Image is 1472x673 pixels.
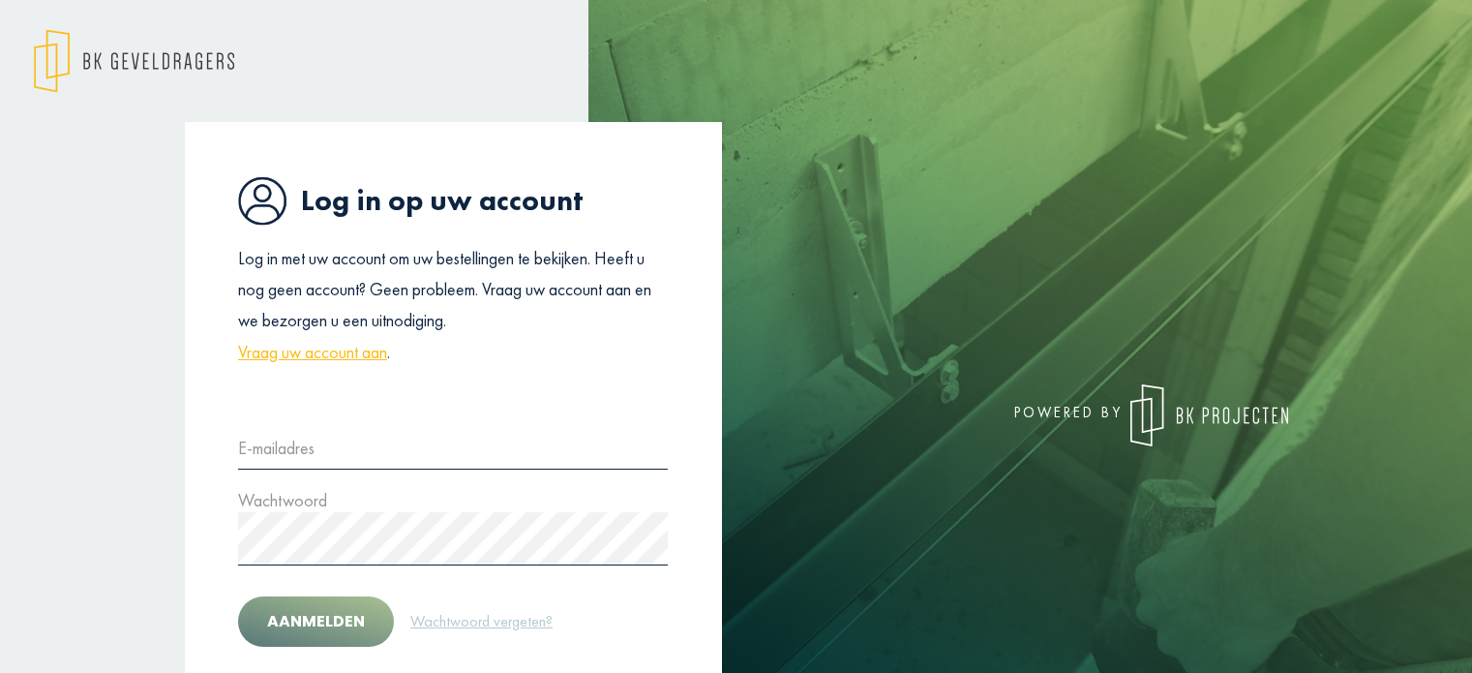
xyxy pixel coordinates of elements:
img: logo [34,29,234,93]
p: Log in met uw account om uw bestellingen te bekijken. Heeft u nog geen account? Geen probleem. Vr... [238,243,668,369]
h1: Log in op uw account [238,176,668,226]
button: Aanmelden [238,597,394,647]
img: icon [238,176,286,226]
a: Vraag uw account aan [238,337,387,368]
label: Wachtwoord [238,485,327,516]
a: Wachtwoord vergeten? [409,609,554,634]
div: powered by [751,384,1288,446]
img: logo [1130,384,1288,446]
